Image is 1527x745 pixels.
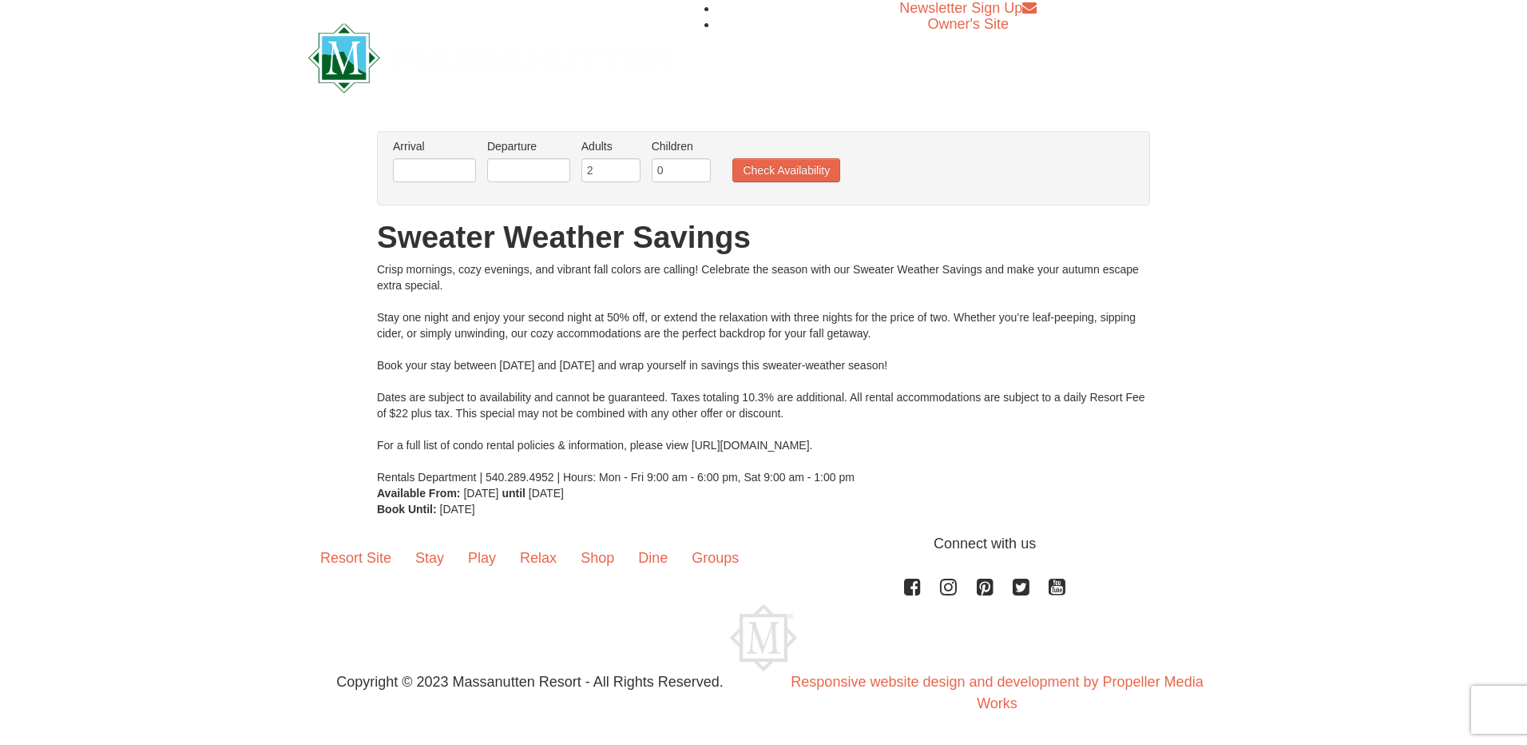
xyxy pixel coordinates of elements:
label: Departure [487,138,570,154]
div: Crisp mornings, cozy evenings, and vibrant fall colors are calling! Celebrate the season with our... [377,261,1150,485]
p: Copyright © 2023 Massanutten Resort - All Rights Reserved. [296,671,763,693]
a: Play [456,533,508,583]
label: Adults [581,138,641,154]
h1: Sweater Weather Savings [377,221,1150,253]
a: Stay [403,533,456,583]
label: Children [652,138,711,154]
a: Resort Site [308,533,403,583]
a: Owner's Site [928,16,1009,32]
a: Responsive website design and development by Propeller Media Works [791,674,1203,711]
span: [DATE] [463,487,498,500]
a: Relax [508,533,569,583]
a: Dine [626,533,680,583]
label: Arrival [393,138,476,154]
span: [DATE] [529,487,564,500]
strong: Book Until: [377,503,437,516]
button: Check Availability [732,158,840,182]
a: Massanutten Resort [308,37,674,74]
a: Groups [680,533,751,583]
p: Connect with us [308,533,1219,555]
a: Shop [569,533,626,583]
strong: Available From: [377,487,461,500]
span: [DATE] [440,503,475,516]
img: Massanutten Resort Logo [730,604,797,671]
img: Massanutten Resort Logo [308,23,674,93]
strong: until [502,487,526,500]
